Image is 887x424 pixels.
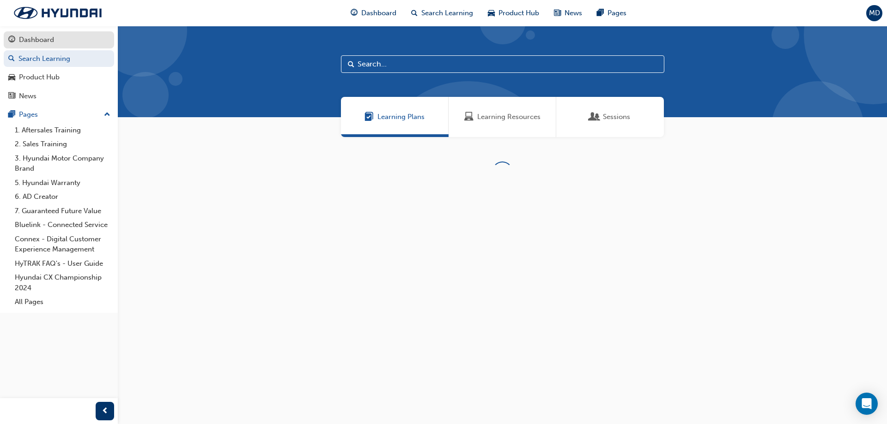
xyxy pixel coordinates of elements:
[856,393,878,415] div: Open Intercom Messenger
[589,4,634,23] a: pages-iconPages
[603,112,630,122] span: Sessions
[104,109,110,121] span: up-icon
[4,106,114,123] button: Pages
[5,3,111,23] img: Trak
[341,55,664,73] input: Search...
[404,4,480,23] a: search-iconSearch Learning
[477,112,541,122] span: Learning Resources
[19,72,60,83] div: Product Hub
[866,5,882,21] button: MD
[590,112,599,122] span: Sessions
[4,88,114,105] a: News
[365,112,374,122] span: Learning Plans
[19,91,36,102] div: News
[348,59,354,70] span: Search
[8,111,15,119] span: pages-icon
[8,92,15,101] span: news-icon
[869,8,880,18] span: MD
[4,31,114,48] a: Dashboard
[11,123,114,137] a: 1. Aftersales Training
[4,69,114,86] a: Product Hub
[11,232,114,257] a: Connex - Digital Customer Experience Management
[11,190,114,204] a: 6. AD Creator
[11,257,114,271] a: HyTRAK FAQ's - User Guide
[547,4,589,23] a: news-iconNews
[341,97,449,137] a: Learning PlansLearning Plans
[361,8,396,18] span: Dashboard
[480,4,547,23] a: car-iconProduct Hub
[377,112,425,122] span: Learning Plans
[597,7,604,19] span: pages-icon
[11,204,114,218] a: 7. Guaranteed Future Value
[4,50,114,67] a: Search Learning
[8,73,15,82] span: car-icon
[554,7,561,19] span: news-icon
[565,8,582,18] span: News
[556,97,664,137] a: SessionsSessions
[8,36,15,44] span: guage-icon
[421,8,473,18] span: Search Learning
[411,7,418,19] span: search-icon
[19,109,38,120] div: Pages
[11,270,114,295] a: Hyundai CX Championship 2024
[351,7,358,19] span: guage-icon
[11,137,114,151] a: 2. Sales Training
[464,112,474,122] span: Learning Resources
[11,176,114,190] a: 5. Hyundai Warranty
[498,8,539,18] span: Product Hub
[488,7,495,19] span: car-icon
[608,8,626,18] span: Pages
[11,151,114,176] a: 3. Hyundai Motor Company Brand
[19,35,54,45] div: Dashboard
[449,97,556,137] a: Learning ResourcesLearning Resources
[11,218,114,232] a: Bluelink - Connected Service
[343,4,404,23] a: guage-iconDashboard
[8,55,15,63] span: search-icon
[102,406,109,417] span: prev-icon
[11,295,114,309] a: All Pages
[4,30,114,106] button: DashboardSearch LearningProduct HubNews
